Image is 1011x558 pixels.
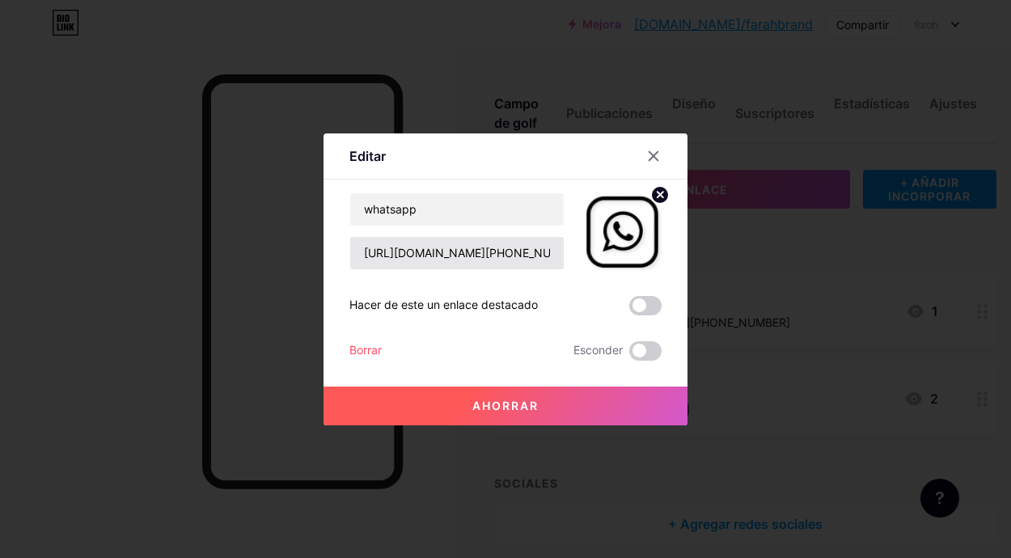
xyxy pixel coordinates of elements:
[349,343,382,357] font: Borrar
[349,298,538,311] font: Hacer de este un enlace destacado
[350,193,564,226] input: Título
[350,237,564,269] input: URL
[349,148,386,164] font: Editar
[472,399,539,412] font: Ahorrar
[324,387,687,425] button: Ahorrar
[584,192,662,270] img: miniatura del enlace
[573,343,623,357] font: Esconder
